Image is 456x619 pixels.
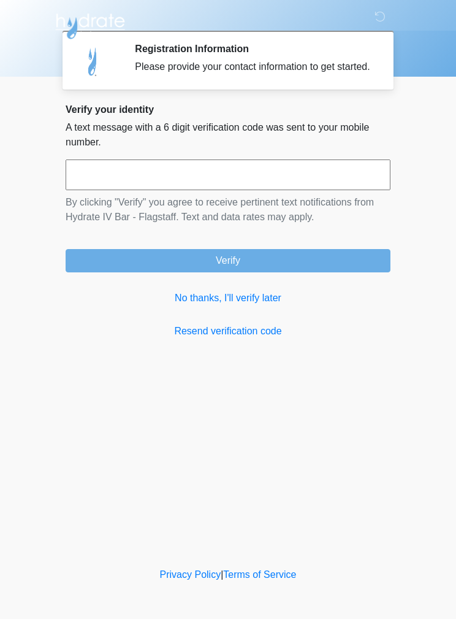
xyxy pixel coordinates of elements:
a: No thanks, I'll verify later [66,291,390,306]
a: | [221,569,223,580]
a: Privacy Policy [160,569,221,580]
div: Please provide your contact information to get started. [135,60,372,74]
p: By clicking "Verify" you agree to receive pertinent text notifications from Hydrate IV Bar - Flag... [66,195,390,225]
img: Agent Avatar [75,43,112,80]
a: Terms of Service [223,569,296,580]
p: A text message with a 6 digit verification code was sent to your mobile number. [66,120,390,150]
img: Hydrate IV Bar - Flagstaff Logo [53,9,127,40]
h2: Verify your identity [66,104,390,115]
button: Verify [66,249,390,272]
a: Resend verification code [66,324,390,339]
